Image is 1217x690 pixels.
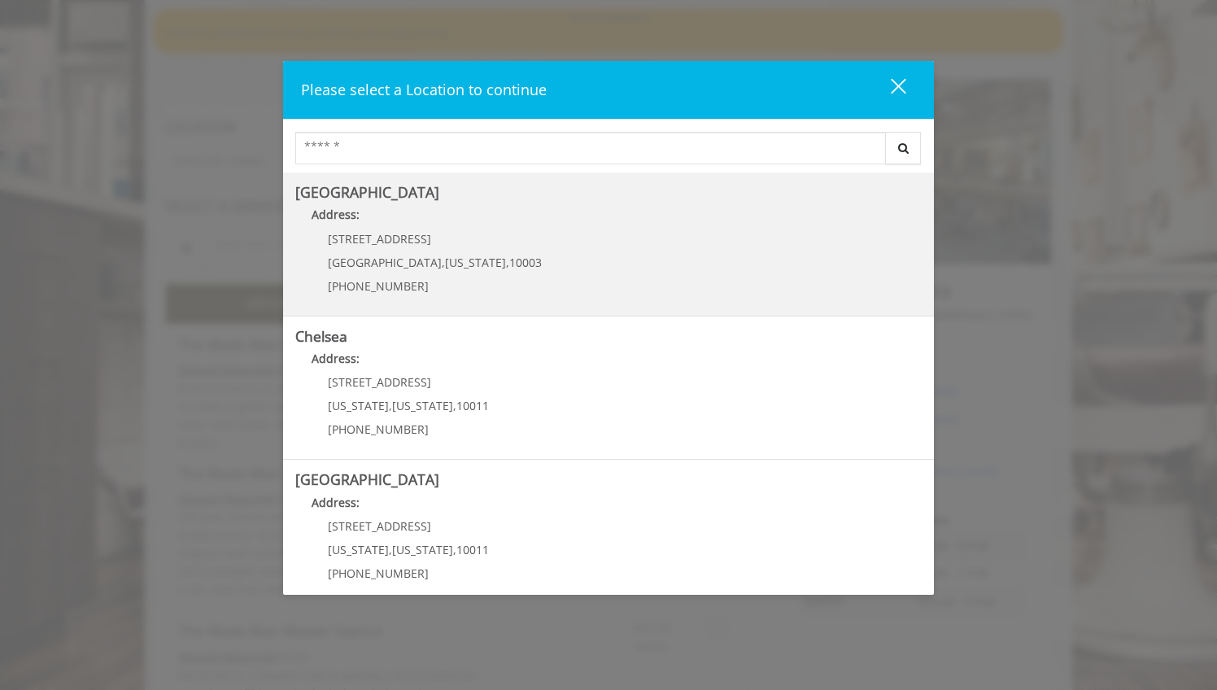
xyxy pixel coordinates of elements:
span: 10003 [509,255,542,270]
span: , [506,255,509,270]
span: , [389,398,392,413]
span: [US_STATE] [328,398,389,413]
span: , [453,542,456,557]
b: Address: [312,207,360,222]
span: [PHONE_NUMBER] [328,421,429,437]
span: [GEOGRAPHIC_DATA] [328,255,442,270]
span: [PHONE_NUMBER] [328,278,429,294]
b: Address: [312,495,360,510]
button: close dialog [861,73,916,107]
span: [US_STATE] [392,398,453,413]
i: Search button [894,142,913,154]
span: [STREET_ADDRESS] [328,518,431,534]
span: 10011 [456,542,489,557]
span: [PHONE_NUMBER] [328,566,429,581]
b: Chelsea [295,326,347,346]
b: [GEOGRAPHIC_DATA] [295,469,439,489]
span: , [442,255,445,270]
b: [GEOGRAPHIC_DATA] [295,182,439,202]
span: [STREET_ADDRESS] [328,231,431,247]
span: , [453,398,456,413]
span: Please select a Location to continue [301,80,547,99]
input: Search Center [295,132,886,164]
span: 10011 [456,398,489,413]
div: Center Select [295,132,922,172]
span: , [389,542,392,557]
div: close dialog [872,77,905,102]
span: [US_STATE] [445,255,506,270]
b: Address: [312,351,360,366]
span: [STREET_ADDRESS] [328,374,431,390]
span: [US_STATE] [328,542,389,557]
span: [US_STATE] [392,542,453,557]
